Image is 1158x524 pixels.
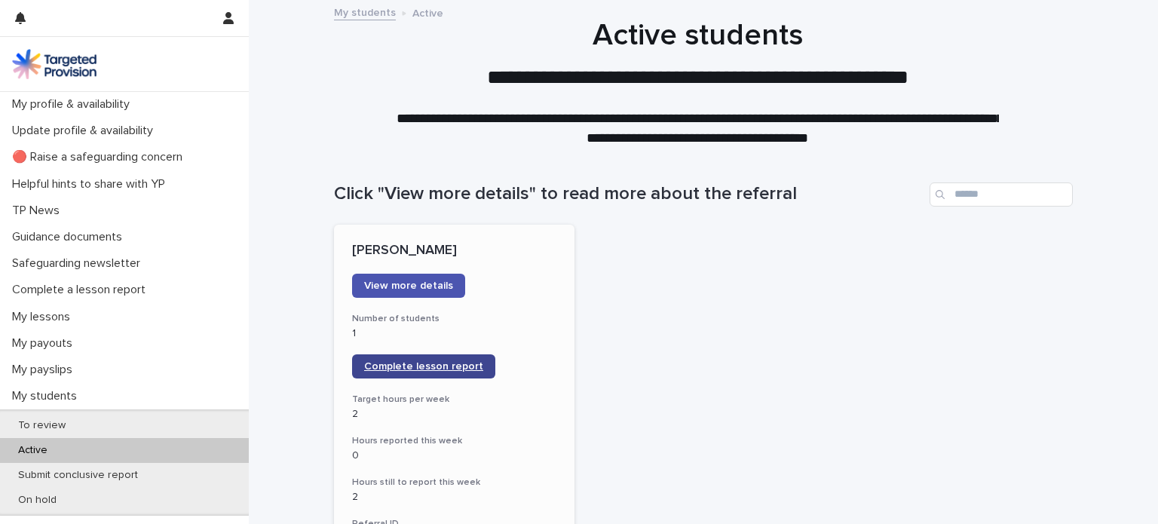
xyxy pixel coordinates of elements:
h3: Target hours per week [352,394,556,406]
p: Helpful hints to share with YP [6,177,177,192]
input: Search [930,182,1073,207]
p: My payouts [6,336,84,351]
p: Update profile & availability [6,124,165,138]
p: TP News [6,204,72,218]
p: To review [6,419,78,432]
span: Complete lesson report [364,361,483,372]
h1: Click "View more details" to read more about the referral [334,183,924,205]
p: 0 [352,449,556,462]
p: My students [6,389,89,403]
h3: Hours still to report this week [352,477,556,489]
a: My students [334,3,396,20]
p: Active [6,444,60,457]
h3: Hours reported this week [352,435,556,447]
p: Complete a lesson report [6,283,158,297]
p: 🔴 Raise a safeguarding concern [6,150,195,164]
h3: Number of students [352,313,556,325]
p: Submit conclusive report [6,469,150,482]
p: My lessons [6,310,82,324]
p: On hold [6,494,69,507]
p: Active [412,4,443,20]
span: View more details [364,280,453,291]
a: View more details [352,274,465,298]
p: 1 [352,327,556,340]
p: [PERSON_NAME] [352,243,556,259]
h1: Active students [328,17,1067,54]
p: My payslips [6,363,84,377]
a: Complete lesson report [352,354,495,378]
img: M5nRWzHhSzIhMunXDL62 [12,49,96,79]
p: Safeguarding newsletter [6,256,152,271]
p: Guidance documents [6,230,134,244]
p: My profile & availability [6,97,142,112]
p: 2 [352,408,556,421]
p: 2 [352,491,556,504]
